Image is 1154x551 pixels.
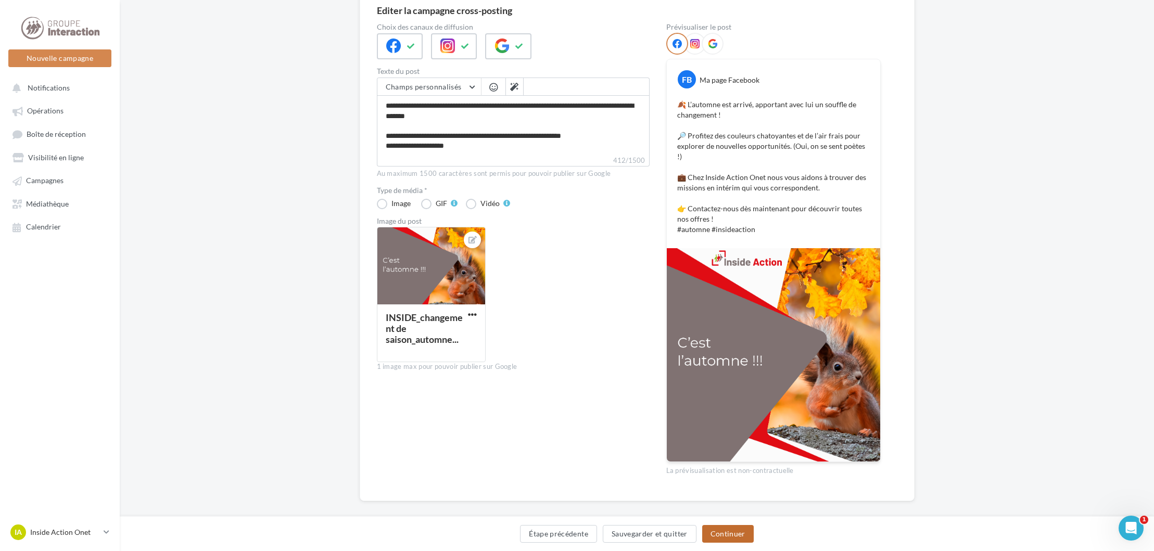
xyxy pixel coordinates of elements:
button: Champs personnalisés [377,78,481,96]
div: Editer la campagne cross-posting [377,6,512,15]
span: Médiathèque [26,199,69,208]
div: FB [678,70,696,88]
iframe: Intercom live chat [1119,516,1144,541]
span: Visibilité en ligne [28,153,84,162]
a: Médiathèque [6,194,113,213]
div: Au maximum 1500 caractères sont permis pour pouvoir publier sur Google [377,169,650,178]
button: Étape précédente [520,525,597,543]
span: Calendrier [26,223,61,232]
label: Type de média * [377,187,650,194]
a: Calendrier [6,217,113,236]
div: Image [391,200,411,207]
div: GIF [436,200,447,207]
button: Nouvelle campagne [8,49,111,67]
p: Inside Action Onet [30,527,99,537]
div: Image du post [377,217,650,225]
button: Notifications [6,78,109,97]
a: Opérations [6,101,113,120]
span: IA [15,527,22,537]
button: Sauvegarder et quitter [603,525,696,543]
label: 412/1500 [377,155,650,166]
span: 1 [1140,516,1148,524]
div: Ma page Facebook [700,75,759,85]
div: Prévisualiser le post [666,23,881,31]
span: Champs personnalisés [386,82,462,91]
a: Visibilité en ligne [6,148,113,166]
button: Continuer [702,525,754,543]
span: Notifications [28,83,70,92]
label: Texte du post [377,68,650,75]
p: 🍂 L’automne est arrivé, apportant avec lui un souffle de changement ! 🔎 Profitez des couleurs cha... [677,99,870,235]
div: Vidéo [480,200,500,207]
span: Campagnes [26,176,64,185]
div: INSIDE_changement de saison_automne... [386,312,463,345]
a: Boîte de réception [6,124,113,144]
div: La prévisualisation est non-contractuelle [666,462,881,476]
a: IA Inside Action Onet [8,522,111,542]
span: Opérations [27,107,64,116]
span: Boîte de réception [27,130,86,138]
div: 1 image max pour pouvoir publier sur Google [377,362,650,371]
a: Campagnes [6,171,113,189]
label: Choix des canaux de diffusion [377,23,650,31]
